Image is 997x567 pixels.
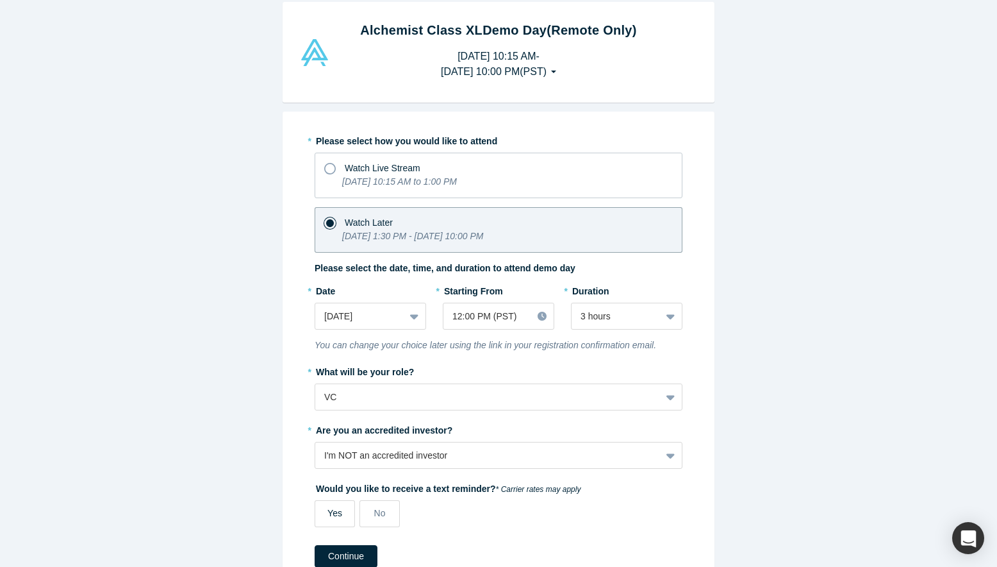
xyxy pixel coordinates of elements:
label: Starting From [443,280,503,298]
img: Alchemist Vault Logo [299,39,330,66]
button: [DATE] 10:15 AM-[DATE] 10:00 PM(PST) [427,44,570,84]
label: Date [315,280,426,298]
label: Are you an accredited investor? [315,419,682,437]
strong: Alchemist Class XL Demo Day (Remote Only) [360,23,637,37]
label: Please select how you would like to attend [315,130,682,148]
span: Yes [327,508,342,518]
i: [DATE] 10:15 AM to 1:00 PM [342,176,457,187]
i: [DATE] 1:30 PM - [DATE] 10:00 PM [342,231,483,241]
span: Watch Live Stream [345,163,420,173]
i: You can change your choice later using the link in your registration confirmation email. [315,340,656,350]
label: Please select the date, time, and duration to attend demo day [315,262,575,275]
label: Would you like to receive a text reminder? [315,478,682,496]
label: Duration [571,280,682,298]
div: I'm NOT an accredited investor [324,449,652,462]
em: * Carrier rates may apply [496,485,581,494]
span: Watch Later [345,217,393,228]
label: What will be your role? [315,361,682,379]
span: No [374,508,386,518]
